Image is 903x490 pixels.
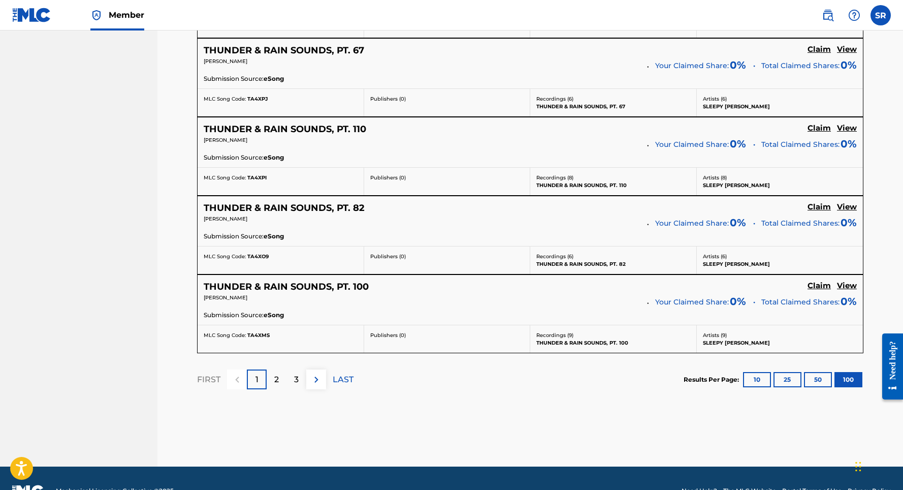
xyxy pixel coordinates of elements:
span: 0 % [730,294,746,309]
p: Results Per Page: [684,375,741,384]
h5: THUNDER & RAIN SOUNDS, PT. 82 [204,202,365,214]
p: Publishers ( 0 ) [370,174,524,181]
p: 3 [294,374,299,386]
span: Total Claimed Shares: [761,297,840,308]
p: THUNDER & RAIN SOUNDS, PT. 67 [536,103,690,110]
button: 100 [834,372,862,387]
span: eSong [264,232,284,241]
span: eSong [264,74,284,83]
span: Submission Source: [204,153,264,162]
iframe: Chat Widget [852,441,903,490]
img: Top Rightsholder [90,9,103,21]
h5: View [837,45,857,54]
h5: Claim [808,124,831,133]
h5: THUNDER & RAIN SOUNDS, PT. 100 [204,281,369,293]
span: Total Claimed Shares: [761,139,840,150]
h5: THUNDER & RAIN SOUNDS, PT. 67 [204,45,364,56]
div: Drag [855,451,861,482]
p: SLEEPY [PERSON_NAME] [703,260,857,268]
span: TA4XPI [247,174,267,181]
span: 0% [841,215,857,230]
span: Your Claimed Share: [655,60,729,71]
span: TA4XPJ [247,96,268,102]
span: 0% [841,57,857,73]
button: 50 [804,372,832,387]
div: Help [844,5,864,25]
span: MLC Song Code: [204,253,246,260]
img: right [310,374,322,386]
span: TA4XMS [247,332,270,339]
span: eSong [264,311,284,320]
p: 2 [274,374,279,386]
span: 0 % [730,57,746,73]
span: 0 % [730,136,746,151]
span: TA4XO9 [247,253,269,260]
h5: View [837,124,857,133]
div: User Menu [870,5,891,25]
span: MLC Song Code: [204,96,246,102]
span: Your Claimed Share: [655,139,729,150]
p: Artists ( 6 ) [703,95,857,103]
span: [PERSON_NAME] [204,58,247,65]
span: Submission Source: [204,74,264,83]
span: MLC Song Code: [204,174,246,181]
span: Total Claimed Shares: [761,60,840,71]
span: eSong [264,153,284,162]
a: Public Search [818,5,838,25]
span: Your Claimed Share: [655,297,729,308]
p: Recordings ( 6 ) [536,95,690,103]
p: FIRST [197,374,220,386]
p: Artists ( 9 ) [703,331,857,339]
p: Artists ( 8 ) [703,174,857,181]
span: MLC Song Code: [204,332,246,339]
img: MLC Logo [12,8,51,22]
p: Recordings ( 6 ) [536,253,690,260]
span: Member [109,9,144,21]
p: Publishers ( 0 ) [370,331,524,339]
span: [PERSON_NAME] [204,216,247,222]
p: Publishers ( 0 ) [370,95,524,103]
span: 0% [841,136,857,151]
span: Submission Source: [204,311,264,320]
a: View [837,45,857,56]
p: Recordings ( 8 ) [536,174,690,181]
p: Publishers ( 0 ) [370,253,524,260]
p: 1 [255,374,259,386]
p: SLEEPY [PERSON_NAME] [703,339,857,347]
span: Total Claimed Shares: [761,218,840,229]
a: View [837,202,857,213]
img: help [848,9,860,21]
h5: Claim [808,281,831,291]
a: View [837,281,857,292]
span: 0 % [730,215,746,230]
span: [PERSON_NAME] [204,294,247,301]
p: THUNDER & RAIN SOUNDS, PT. 110 [536,181,690,189]
button: 10 [743,372,771,387]
h5: THUNDER & RAIN SOUNDS, PT. 110 [204,124,366,135]
iframe: Resource Center [875,325,903,409]
p: Artists ( 6 ) [703,253,857,260]
p: THUNDER & RAIN SOUNDS, PT. 100 [536,339,690,347]
p: LAST [333,374,353,386]
img: search [822,9,834,21]
span: Your Claimed Share: [655,218,729,229]
button: 25 [773,372,801,387]
p: SLEEPY [PERSON_NAME] [703,103,857,110]
h5: View [837,202,857,212]
h5: Claim [808,202,831,212]
span: Submission Source: [204,232,264,241]
p: Recordings ( 9 ) [536,331,690,339]
p: THUNDER & RAIN SOUNDS, PT. 82 [536,260,690,268]
span: 0% [841,294,857,309]
a: View [837,124,857,135]
h5: Claim [808,45,831,54]
p: SLEEPY [PERSON_NAME] [703,181,857,189]
h5: View [837,281,857,291]
span: [PERSON_NAME] [204,137,247,143]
